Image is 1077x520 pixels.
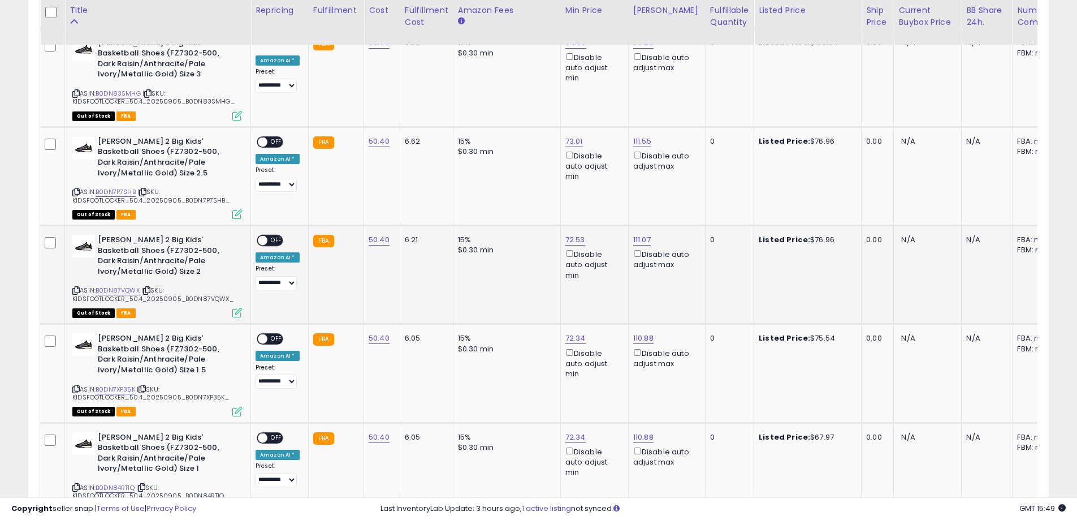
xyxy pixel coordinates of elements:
div: Last InventoryLab Update: 3 hours ago, not synced. [380,504,1066,514]
span: | SKU: KIDSFOOTLOCKER_50.4_20250905_B0DN7P7SHB_ [72,187,230,204]
span: All listings that are currently out of stock and unavailable for purchase on Amazon [72,210,115,220]
span: FBA [116,210,136,220]
div: 15% [458,235,552,245]
a: 72.53 [565,234,585,246]
div: 0.00 [866,333,885,343]
b: Listed Price: [759,432,810,442]
span: N/A [901,432,915,442]
div: Disable auto adjust max [633,445,697,467]
div: 0 [710,432,745,442]
div: Listed Price [759,5,857,16]
div: Title [70,5,246,16]
div: $0.30 min [458,245,552,255]
div: BB Share 24h. [966,5,1007,28]
b: [PERSON_NAME] 2 Big Kids' Basketball Shoes (FZ7302-500, Dark Raisin/Anthracite/Pale Ivory/Metalli... [98,235,235,280]
span: OFF [267,236,286,246]
div: 15% [458,333,552,343]
div: Ship Price [866,5,889,28]
img: 31SYQmOzCdL._SL40_.jpg [72,136,95,159]
span: | SKU: KIDSFOOTLOCKER_50.4_20250905_B0DN7XP35K_ [72,385,229,402]
div: FBM: n/a [1017,344,1054,354]
small: FBA [313,136,334,149]
a: B0DN87VQWX [96,286,140,295]
div: ASIN: [72,235,242,316]
a: 50.40 [369,432,390,443]
div: Amazon AI * [256,154,300,164]
div: 0.00 [866,136,885,147]
span: | SKU: KIDSFOOTLOCKER_50.4_20250905_B0DN84RT1Q_ [72,483,228,500]
div: Amazon AI * [256,351,300,361]
div: Disable auto adjust max [633,347,697,369]
div: Disable auto adjust min [565,248,620,281]
div: Disable auto adjust max [633,248,697,270]
div: 15% [458,136,552,147]
div: Preset: [256,166,300,192]
div: FBM: n/a [1017,48,1054,58]
div: Num of Comp. [1017,5,1058,28]
div: 6.62 [405,136,444,147]
span: All listings that are currently out of stock and unavailable for purchase on Amazon [72,407,115,416]
span: N/A [901,37,915,48]
a: 1 active listing [522,503,571,514]
div: FBM: n/a [1017,245,1054,255]
a: 110.88 [633,333,654,344]
div: $0.30 min [458,147,552,157]
a: 72.34 [565,432,586,443]
a: 111.07 [633,234,651,246]
div: 0 [710,333,745,343]
div: N/A [966,333,1004,343]
a: Terms of Use [97,503,145,514]
div: N/A [966,432,1004,442]
div: 15% [458,432,552,442]
b: Listed Price: [759,333,810,343]
div: Amazon AI * [256,55,300,66]
div: ASIN: [72,136,242,218]
div: Disable auto adjust min [565,149,620,182]
div: 6.21 [405,235,444,245]
div: Repricing [256,5,304,16]
a: 50.40 [369,136,390,147]
div: Preset: [256,462,300,488]
div: FBA: n/a [1017,235,1054,245]
span: All listings that are currently out of stock and unavailable for purchase on Amazon [72,111,115,121]
span: FBA [116,308,136,318]
span: OFF [267,433,286,442]
small: Amazon Fees. [458,16,465,27]
a: 73.01 [565,136,583,147]
div: Disable auto adjust max [633,149,697,171]
div: $0.30 min [458,442,552,453]
a: 111.55 [633,136,651,147]
a: 50.40 [369,234,390,246]
div: FBM: n/a [1017,442,1054,453]
div: Disable auto adjust max [633,51,697,73]
div: seller snap | | [11,504,196,514]
div: 0 [710,235,745,245]
div: Preset: [256,68,300,93]
div: Disable auto adjust min [565,347,620,380]
b: Listed Price: [759,234,810,245]
div: FBA: n/a [1017,432,1054,442]
span: 2025-09-10 15:49 GMT [1019,503,1066,514]
div: Amazon AI * [256,252,300,263]
div: Fulfillment [313,5,359,16]
a: B0DN83SMHG [96,89,141,98]
div: Fulfillment Cost [405,5,448,28]
a: B0DN84RT1Q [96,483,135,493]
span: | SKU: KIDSFOOTLOCKER_50.4_20250905_B0DN87VQWX_ [72,286,233,303]
strong: Copyright [11,503,53,514]
div: Amazon Fees [458,5,556,16]
div: FBA: n/a [1017,136,1054,147]
b: Listed Price: [759,136,810,147]
small: FBA [313,235,334,247]
span: N/A [901,136,915,147]
div: $75.54 [759,333,853,343]
div: $0.30 min [458,48,552,58]
b: [PERSON_NAME] 2 Big Kids' Basketball Shoes (FZ7302-500, Dark Raisin/Anthracite/Pale Ivory/Metalli... [98,432,235,477]
div: Cost [369,5,395,16]
span: FBA [116,111,136,121]
div: [PERSON_NAME] [633,5,700,16]
div: ASIN: [72,333,242,415]
b: Listed Price: [759,37,810,48]
div: Min Price [565,5,624,16]
b: [PERSON_NAME] 2 Big Kids' Basketball Shoes (FZ7302-500, Dark Raisin/Anthracite/Pale Ivory/Metalli... [98,333,235,378]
